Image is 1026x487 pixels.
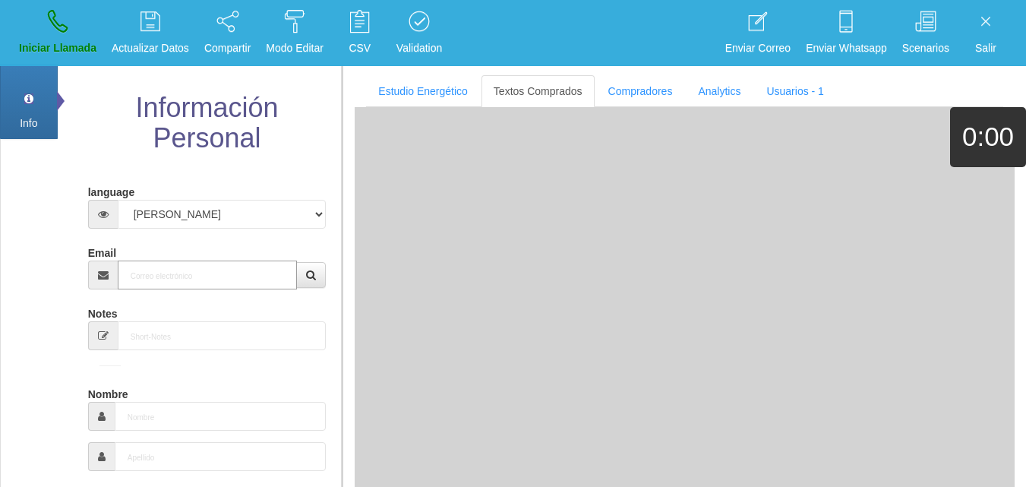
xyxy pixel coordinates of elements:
[720,5,796,62] a: Enviar Correo
[481,75,595,107] a: Textos Comprados
[806,40,887,57] p: Enviar Whatsapp
[118,321,327,350] input: Short-Notes
[396,40,442,57] p: Validation
[112,40,189,57] p: Actualizar Datos
[88,240,116,261] label: Email
[596,75,685,107] a: Compradores
[19,40,96,57] p: Iniciar Llamada
[260,5,328,62] a: Modo Editar
[964,40,1007,57] p: Salir
[14,5,102,62] a: Iniciar Llamada
[204,40,251,57] p: Compartir
[391,5,447,62] a: Validation
[118,261,298,289] input: Correo electrónico
[366,75,480,107] a: Estudio Energético
[725,40,791,57] p: Enviar Correo
[88,301,118,321] label: Notes
[897,5,955,62] a: Scenarios
[950,122,1026,152] h1: 0:00
[115,402,327,431] input: Nombre
[339,40,381,57] p: CSV
[686,75,753,107] a: Analytics
[959,5,1012,62] a: Salir
[106,5,194,62] a: Actualizar Datos
[88,179,134,200] label: language
[333,5,387,62] a: CSV
[800,5,892,62] a: Enviar Whatsapp
[902,40,949,57] p: Scenarios
[88,381,128,402] label: Nombre
[115,442,327,471] input: Apellido
[754,75,835,107] a: Usuarios - 1
[266,40,323,57] p: Modo Editar
[199,5,256,62] a: Compartir
[84,93,330,153] h2: Información Personal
